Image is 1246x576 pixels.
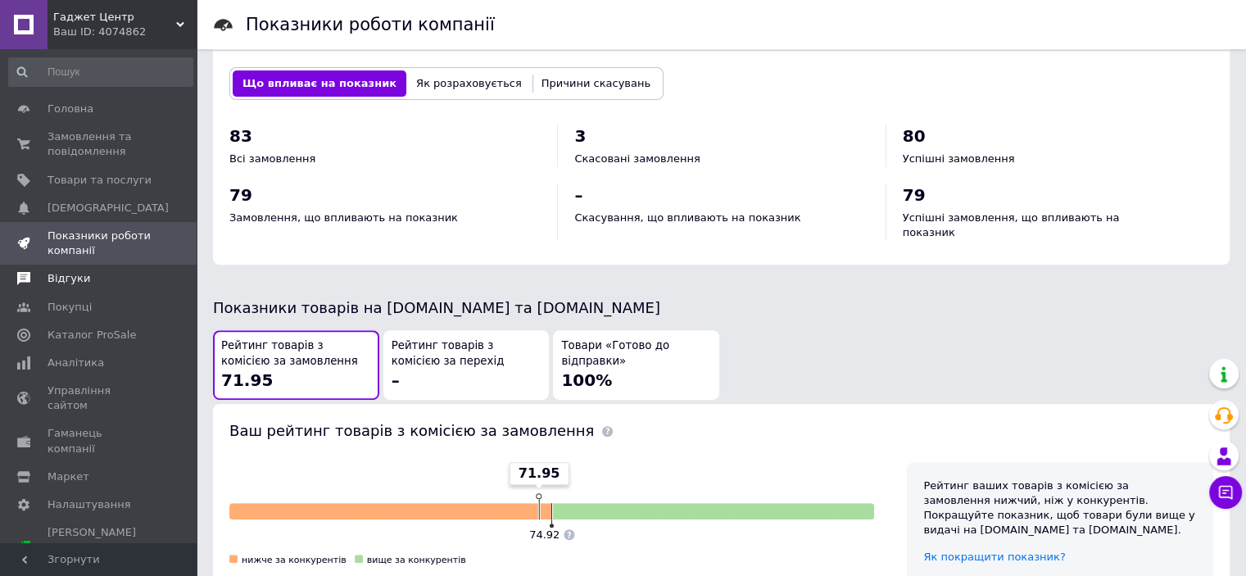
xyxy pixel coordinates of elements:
span: Аналітика [48,356,104,370]
span: 79 [903,185,926,205]
span: Показники товарів на [DOMAIN_NAME] та [DOMAIN_NAME] [213,299,660,316]
span: Показники роботи компанії [48,229,152,258]
span: 71.95 [221,370,273,390]
span: вище за конкурентів [367,555,466,565]
span: 74.92 [529,528,560,541]
span: 79 [229,185,252,205]
span: 80 [903,126,926,146]
span: Гаджет Центр [53,10,176,25]
button: Рейтинг товарів з комісією за замовлення71.95 [213,330,379,400]
a: Як покращити показник? [923,551,1065,563]
button: Що впливає на показник [233,70,406,97]
span: – [392,370,400,390]
span: Товари «Готово до відправки» [561,338,711,369]
input: Пошук [8,57,193,87]
span: нижче за конкурентів [242,555,347,565]
button: Чат з покупцем [1209,476,1242,509]
button: Товари «Готово до відправки»100% [553,330,719,400]
span: Замовлення, що впливають на показник [229,211,458,224]
span: 3 [574,126,586,146]
button: Причини скасувань [532,70,660,97]
span: Управління сайтом [48,383,152,413]
button: Рейтинг товарів з комісією за перехід– [383,330,550,400]
span: Скасування, що впливають на показник [574,211,800,224]
span: Маркет [48,469,89,484]
span: 83 [229,126,252,146]
span: [DEMOGRAPHIC_DATA] [48,201,169,215]
span: Гаманець компанії [48,426,152,456]
span: 71.95 [519,465,560,483]
span: [PERSON_NAME] та рахунки [48,525,152,570]
span: Успішні замовлення [903,152,1015,165]
div: Ваш ID: 4074862 [53,25,197,39]
span: Товари та послуги [48,173,152,188]
span: Замовлення та повідомлення [48,129,152,159]
span: Успішні замовлення, що впливають на показник [903,211,1120,238]
span: Покупці [48,300,92,315]
span: – [574,185,582,205]
span: 100% [561,370,612,390]
div: Рейтинг ваших товарів з комісією за замовлення нижчий, ніж у конкурентів. Покращуйте показник, що... [923,478,1197,538]
span: Відгуки [48,271,90,286]
span: Налаштування [48,497,131,512]
span: Каталог ProSale [48,328,136,342]
span: Ваш рейтинг товарів з комісією за замовлення [229,422,594,439]
span: Головна [48,102,93,116]
span: Скасовані замовлення [574,152,700,165]
span: Всі замовлення [229,152,315,165]
span: Рейтинг товарів з комісією за перехід [392,338,541,369]
h1: Показники роботи компанії [246,15,495,34]
span: Рейтинг товарів з комісією за замовлення [221,338,371,369]
button: Як розраховується [406,70,532,97]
